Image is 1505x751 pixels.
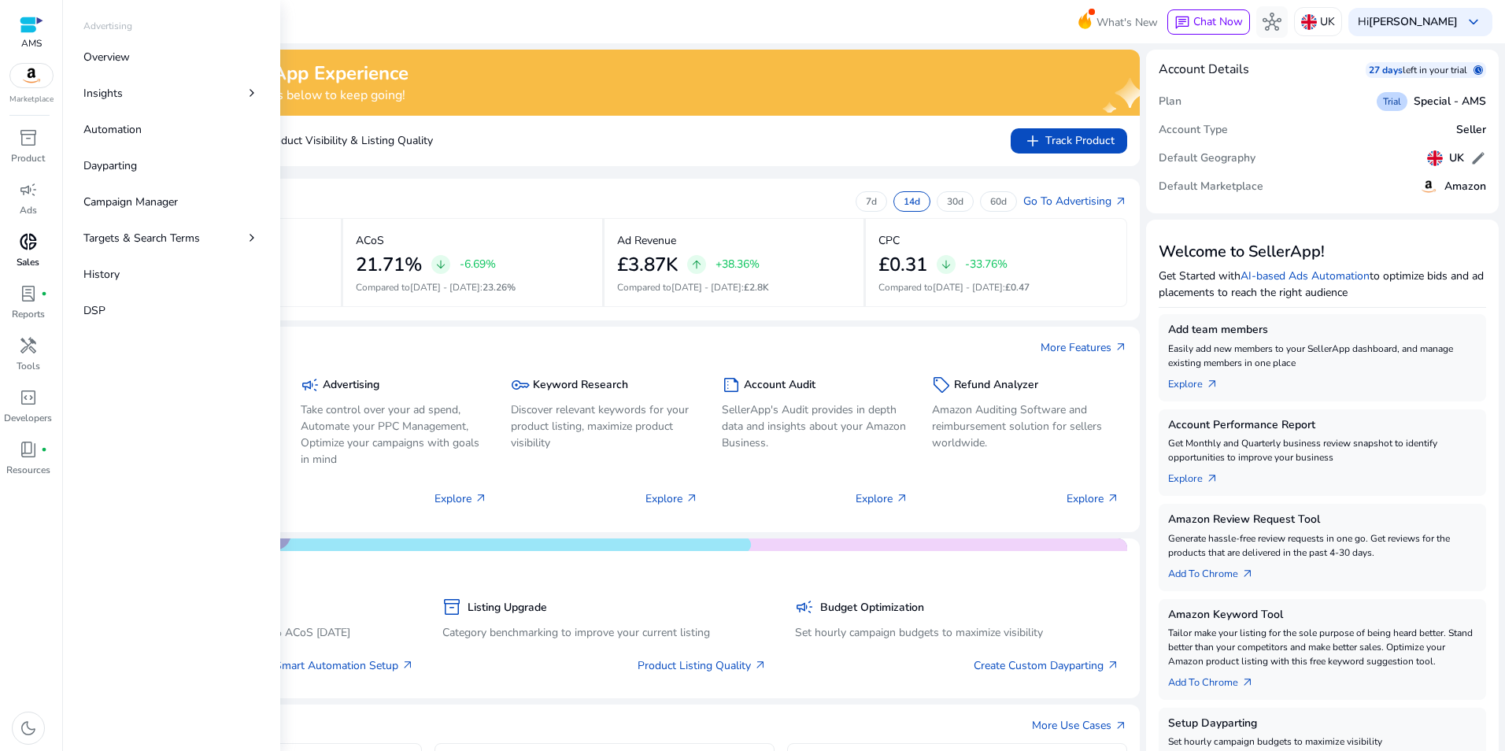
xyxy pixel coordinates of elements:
[690,258,703,271] span: arrow_upward
[83,302,105,319] p: DSP
[17,255,39,269] p: Sales
[1174,15,1190,31] span: chat
[795,624,1119,641] p: Set hourly campaign budgets to maximize visibility
[617,232,676,249] p: Ad Revenue
[12,307,45,321] p: Reports
[1168,342,1477,370] p: Easily add new members to your SellerApp dashboard, and manage existing members in one place
[442,624,767,641] p: Category benchmarking to improve your current listing
[1023,131,1042,150] span: add
[1206,472,1218,485] span: arrow_outward
[19,336,38,355] span: handyman
[244,85,260,101] span: chevron_right
[1256,6,1288,38] button: hub
[301,401,488,468] p: Take control over your ad spend, Automate your PPC Management, Optimize your campaigns with goals...
[1449,152,1464,165] h5: UK
[41,290,47,297] span: fiber_manual_record
[1041,339,1127,356] a: More Featuresarrow_outward
[4,411,52,425] p: Developers
[1414,95,1486,109] h5: Special - AMS
[468,601,547,615] h5: Listing Upgrade
[1168,626,1477,668] p: Tailor make your listing for the sole purpose of being heard better. Stand better than your compe...
[1159,95,1181,109] h5: Plan
[20,203,37,217] p: Ads
[1320,8,1335,35] p: UK
[244,230,260,246] span: chevron_right
[401,659,414,671] span: arrow_outward
[1168,734,1477,749] p: Set hourly campaign budgets to maximize visibility
[932,401,1119,451] p: Amazon Auditing Software and reimbursement solution for sellers worldwide.
[795,597,814,616] span: campaign
[19,388,38,407] span: code_blocks
[20,36,43,50] p: AMS
[617,280,851,294] p: Compared to :
[638,657,767,674] a: Product Listing Quality
[533,379,628,392] h5: Keyword Research
[744,379,815,392] h5: Account Audit
[878,232,900,249] p: CPC
[1464,13,1483,31] span: keyboard_arrow_down
[617,253,678,276] h2: £3.87K
[954,379,1038,392] h5: Refund Analyzer
[1115,720,1127,732] span: arrow_outward
[1023,131,1115,150] span: Track Product
[1168,531,1477,560] p: Generate hassle-free review requests in one go. Get reviews for the products that are delivered i...
[19,232,38,251] span: donut_small
[1444,180,1486,194] h5: Amazon
[1168,609,1477,622] h5: Amazon Keyword Tool
[356,232,384,249] p: ACoS
[1403,64,1474,76] p: left in your trial
[1159,152,1255,165] h5: Default Geography
[323,379,379,392] h5: Advertising
[1358,17,1458,28] p: Hi
[744,281,769,294] span: £2.8K
[1011,128,1127,154] button: addTrack Product
[511,375,530,394] span: key
[1168,717,1477,731] h5: Setup Dayparting
[904,195,920,208] p: 14d
[41,446,47,453] span: fiber_manual_record
[83,157,137,174] p: Dayparting
[754,659,767,671] span: arrow_outward
[1263,13,1281,31] span: hub
[686,492,698,505] span: arrow_outward
[1096,9,1158,36] span: What's New
[1241,568,1254,580] span: arrow_outward
[1369,64,1403,76] p: 27 days
[1159,242,1486,261] h3: Welcome to SellerApp!
[442,597,461,616] span: inventory_2
[1168,436,1477,464] p: Get Monthly and Quarterly business review snapshot to identify opportunities to improve your busi...
[1241,676,1254,689] span: arrow_outward
[275,657,414,674] a: Smart Automation Setup
[671,281,741,294] span: [DATE] - [DATE]
[83,230,200,246] p: Targets & Search Terms
[11,151,45,165] p: Product
[1470,150,1486,166] span: edit
[19,719,38,738] span: dark_mode
[1115,341,1127,353] span: arrow_outward
[17,359,40,373] p: Tools
[6,463,50,477] p: Resources
[460,259,496,270] p: -6.69%
[716,259,760,270] p: +38.36%
[410,281,480,294] span: [DATE] - [DATE]
[1168,560,1266,582] a: Add To Chrome
[1159,62,1249,77] h4: Account Details
[1159,268,1486,301] p: Get Started with to optimize bids and ad placements to reach the right audience
[940,258,952,271] span: arrow_downward
[1301,14,1317,30] img: uk.svg
[1023,193,1127,209] a: Go To Advertisingarrow_outward
[83,85,123,102] p: Insights
[1115,195,1127,208] span: arrow_outward
[475,492,487,505] span: arrow_outward
[9,94,54,105] p: Marketplace
[19,128,38,147] span: inventory_2
[974,657,1119,674] a: Create Custom Dayparting
[947,195,963,208] p: 30d
[645,490,698,507] p: Explore
[932,375,951,394] span: sell
[1005,281,1030,294] span: £0.47
[1456,124,1486,137] h5: Seller
[878,280,1114,294] p: Compared to :
[933,281,1003,294] span: [DATE] - [DATE]
[83,121,142,138] p: Automation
